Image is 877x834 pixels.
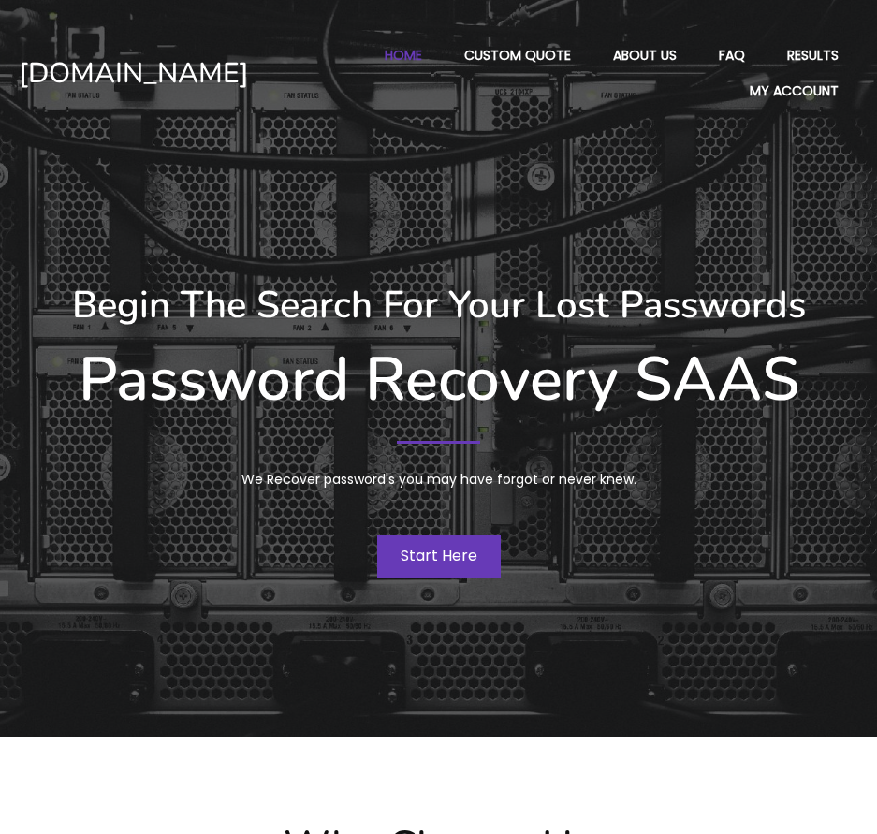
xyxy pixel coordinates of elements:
[750,82,839,99] span: My account
[613,47,677,64] span: About Us
[88,468,790,491] p: We Recover password's you may have forgot or never knew.
[719,47,745,64] span: FAQ
[401,545,477,566] span: Start Here
[19,55,300,92] a: [DOMAIN_NAME]
[767,37,858,73] a: Results
[730,73,858,109] a: My account
[593,37,696,73] a: About Us
[464,47,571,64] span: Custom Quote
[19,344,858,417] h1: Password Recovery SAAS
[699,37,765,73] a: FAQ
[365,37,442,73] a: Home
[385,47,422,64] span: Home
[787,47,839,64] span: Results
[19,283,858,328] h3: Begin The Search For Your Lost Passwords
[377,535,501,578] a: Start Here
[445,37,591,73] a: Custom Quote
